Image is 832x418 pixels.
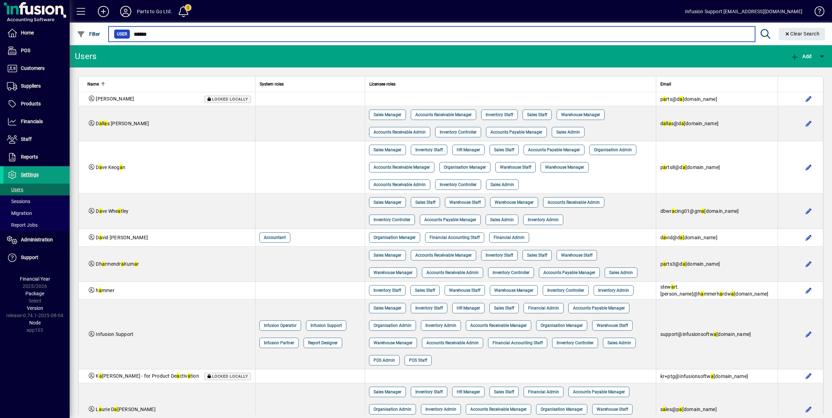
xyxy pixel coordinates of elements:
span: Sales Manager [374,111,401,118]
span: Sales Manager [374,388,401,395]
span: Financial Accounting Staff [430,234,480,241]
span: Sales Manager [374,252,401,259]
button: Clear [779,28,825,40]
button: Edit [803,118,814,129]
button: Edit [803,371,814,382]
span: Node [29,320,41,325]
span: Inventory Admin [528,216,559,223]
span: Sales Staff [494,146,514,153]
button: Edit [803,404,814,415]
button: Edit [803,258,814,270]
span: Sales Staff [527,252,547,259]
em: a [102,261,105,267]
a: Administration [3,231,70,249]
span: Inventory Controller [440,129,477,136]
a: Users [3,184,70,195]
span: Inventory Controller [493,269,529,276]
span: Warehouse Manager [545,164,584,171]
span: Infusion Partner [264,339,294,346]
span: Accounts Receivable Manager [470,406,527,413]
span: Accounts Receivable Manager [374,164,430,171]
span: Licensee roles [369,80,395,88]
em: a [714,331,716,337]
span: Accountant [264,234,286,241]
span: Inventory Admin [425,406,456,413]
button: Add [92,5,115,18]
span: D ve Whe tley [96,208,128,214]
span: Inventory Controller [440,181,477,188]
span: Locked locally [212,97,248,102]
a: Products [3,95,70,113]
span: Accounts Payable Manager [543,269,595,276]
span: Sales Staff [527,111,547,118]
span: K [PERSON_NAME] - for Product De ctiv tion [96,373,199,379]
a: Staff [3,131,70,148]
span: Suppliers [21,83,41,89]
span: p rts8@d [DOMAIN_NAME] [660,164,720,170]
a: Home [3,24,70,42]
span: Warehouse Manager [561,111,600,118]
span: Sales Admin [556,129,580,136]
em: a [134,261,137,267]
span: Inventory Staff [486,111,513,118]
span: Accounts Receivable Admin [374,129,426,136]
em: a [99,164,102,170]
span: Inventory Staff [415,146,443,153]
span: Sales Admin [490,181,514,188]
span: Financials [21,119,43,124]
em: a [99,235,102,240]
span: Warehouse Staff [597,322,628,329]
span: Support [21,255,38,260]
span: Accounts Payable Manager [490,129,542,136]
span: Inventory Admin [425,322,456,329]
button: Edit [803,232,814,243]
span: Migration [7,210,32,216]
button: Edit [803,329,814,340]
span: Warehouse Manager [494,287,533,294]
span: Email [660,80,671,88]
em: a [99,121,102,126]
span: HR Manager [457,146,480,153]
span: Sales Staff [494,388,514,395]
span: Financial Year [20,276,50,282]
span: p rts3@d [DOMAIN_NAME] [660,261,720,267]
em: a [711,373,714,379]
span: Inventory Staff [415,388,443,395]
span: Accounts Receivable Admin [548,199,600,206]
span: Sales Manager [374,305,401,312]
span: Organisation Manager [541,406,583,413]
span: Accounts Payable Manager [573,388,625,395]
span: Administration [21,237,53,242]
span: Organisation Manager [444,164,486,171]
em: a [683,261,685,267]
a: Reports [3,148,70,166]
span: Filter [77,31,100,37]
button: Edit [803,94,814,105]
span: s les@p [DOMAIN_NAME] [660,407,717,412]
span: kr+ptg@infusionsoftw [DOMAIN_NAME] [660,373,748,379]
span: Warehouse Manager [495,199,534,206]
em: a [701,291,704,297]
em: a [672,208,675,214]
em: a [681,121,684,126]
span: Infusion Support [96,331,133,337]
span: Warehouse Staff [561,252,592,259]
em: a [99,407,102,412]
button: Add [789,50,813,63]
span: Inventory Controller [557,339,594,346]
div: Users [75,51,104,62]
span: Infusion Operator [264,322,297,329]
a: Financials [3,113,70,130]
em: a [118,208,120,214]
span: Sales Staff [415,287,435,294]
span: Warehouse Staff [500,164,531,171]
button: Edit [803,285,814,296]
span: Inventory Controller [547,287,584,294]
em: a [99,288,102,293]
span: POS Staff [409,357,427,364]
em: a [668,121,671,126]
span: Sales Admin [609,269,633,276]
span: Package [25,291,44,296]
span: Accounts Receivable Admin [426,339,479,346]
span: Users [7,187,23,192]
